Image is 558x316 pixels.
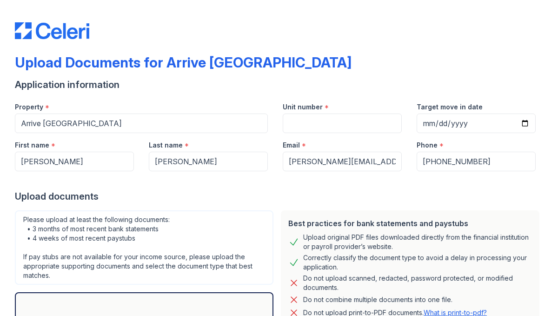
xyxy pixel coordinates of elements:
div: Do not combine multiple documents into one file. [303,294,452,305]
div: Upload Documents for Arrive [GEOGRAPHIC_DATA] [15,54,352,71]
div: Please upload at least the following documents: • 3 months of most recent bank statements • 4 wee... [15,210,273,285]
label: Target move in date [417,102,483,112]
label: Phone [417,141,438,150]
div: Best practices for bank statements and paystubs [288,218,532,229]
div: Upload documents [15,190,543,203]
label: Last name [149,141,183,150]
div: Application information [15,78,543,91]
label: Property [15,102,43,112]
label: First name [15,141,49,150]
div: Upload original PDF files downloaded directly from the financial institution or payroll provider’... [303,233,532,251]
label: Unit number [283,102,323,112]
div: Correctly classify the document type to avoid a delay in processing your application. [303,253,532,272]
div: Do not upload scanned, redacted, password protected, or modified documents. [303,274,532,292]
label: Email [283,141,300,150]
img: CE_Logo_Blue-a8612792a0a2168367f1c8372b55b34899dd931a85d93a1a3d3e32e68fde9ad4.png [15,22,89,39]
